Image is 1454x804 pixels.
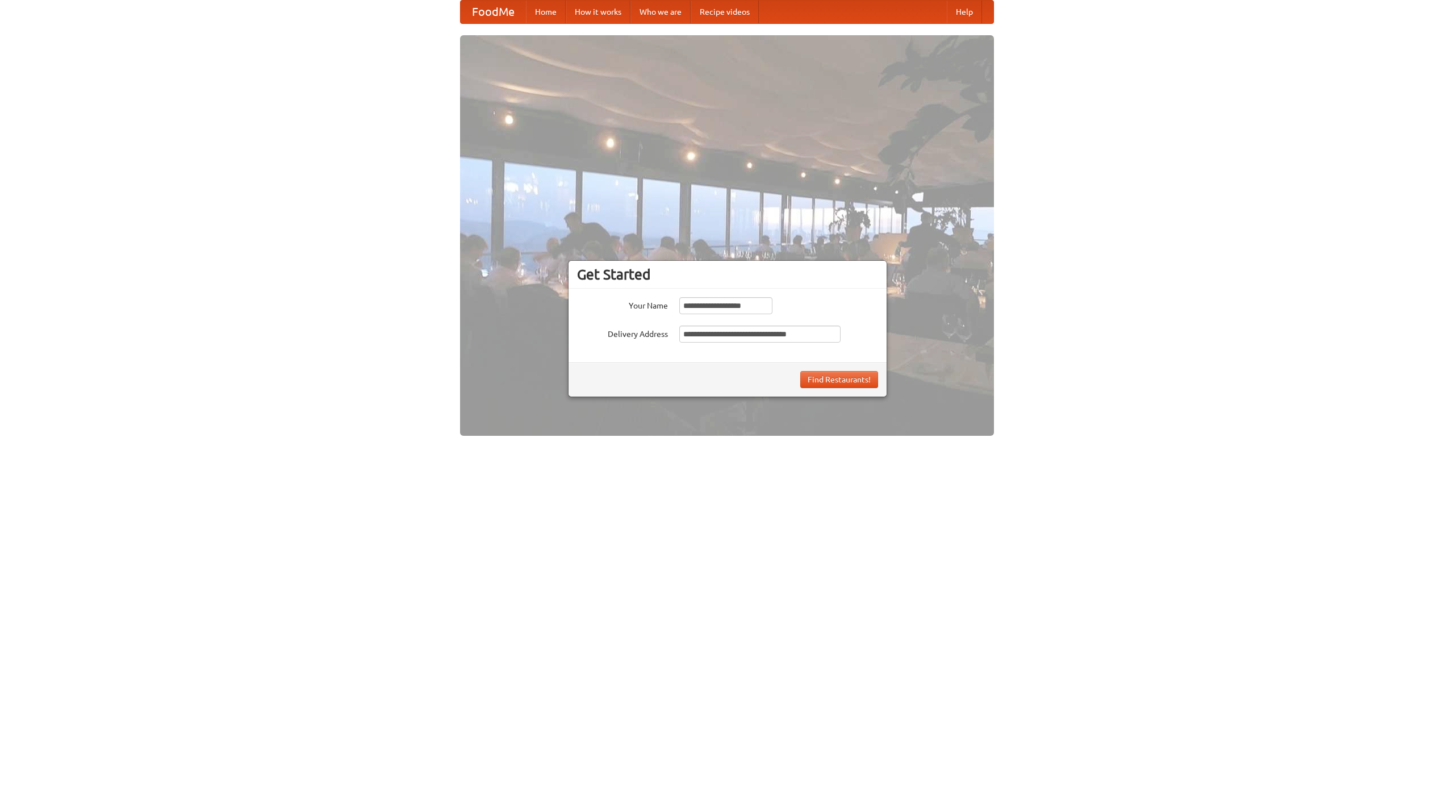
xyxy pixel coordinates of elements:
a: Help [947,1,982,23]
label: Delivery Address [577,326,668,340]
label: Your Name [577,297,668,311]
a: FoodMe [461,1,526,23]
a: Recipe videos [691,1,759,23]
a: Who we are [630,1,691,23]
a: How it works [566,1,630,23]
a: Home [526,1,566,23]
button: Find Restaurants! [800,371,878,388]
h3: Get Started [577,266,878,283]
